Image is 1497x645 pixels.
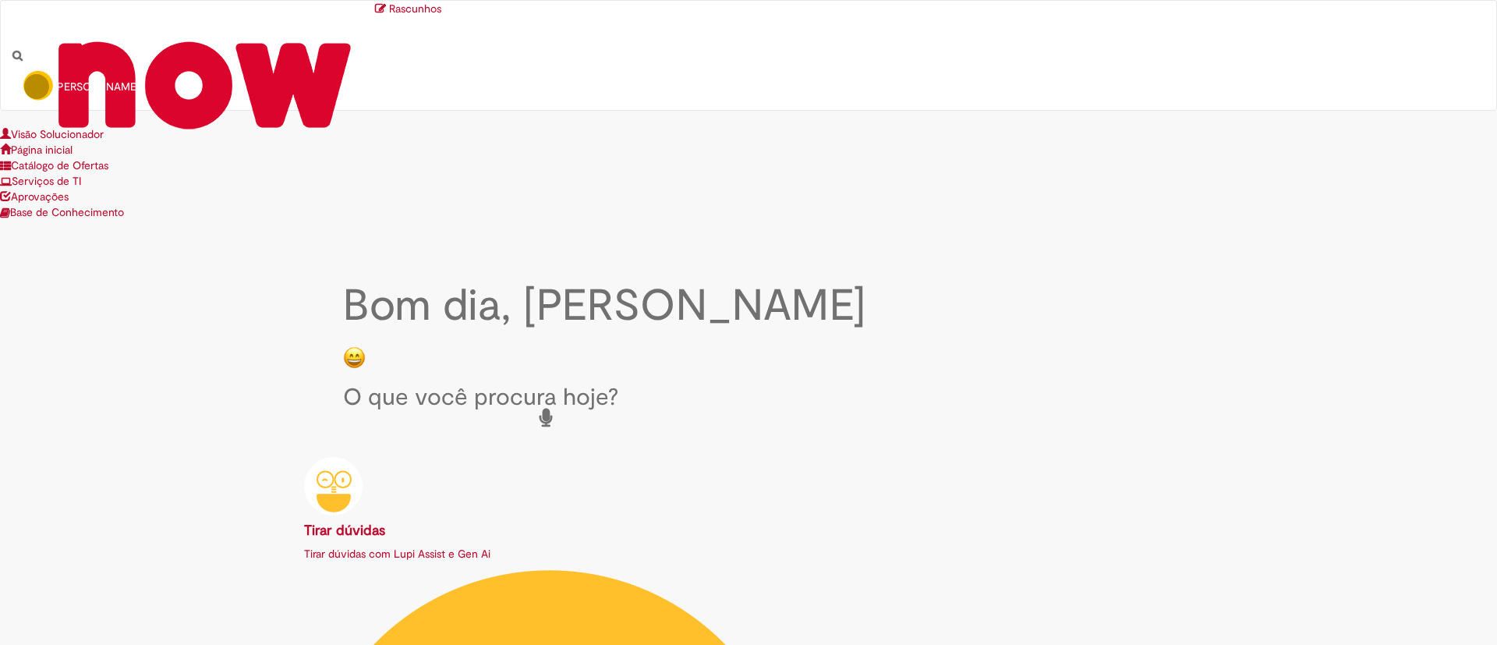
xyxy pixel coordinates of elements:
h2: Bom dia, [PERSON_NAME] [343,282,1154,331]
img: ServiceNow [12,16,363,153]
b: Tirar dúvidas [304,522,385,540]
a: Ir para a Homepage [1,1,375,48]
span: [PERSON_NAME] [54,80,140,94]
span: Rascunhos [389,2,441,16]
a: [PERSON_NAME] [12,63,151,110]
p: Tirar dúvidas com Lupi Assist e Gen Ai [304,546,1193,562]
a: Tirar dúvidas Tirar dúvidas com Lupi Assist e Gen Ai [304,457,1193,562]
a: Rascunhos [12,1,1485,16]
h2: O que você procura hoje? [343,385,1154,410]
img: happy-face.png [343,346,366,369]
i: Search from all sources [12,50,23,61]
